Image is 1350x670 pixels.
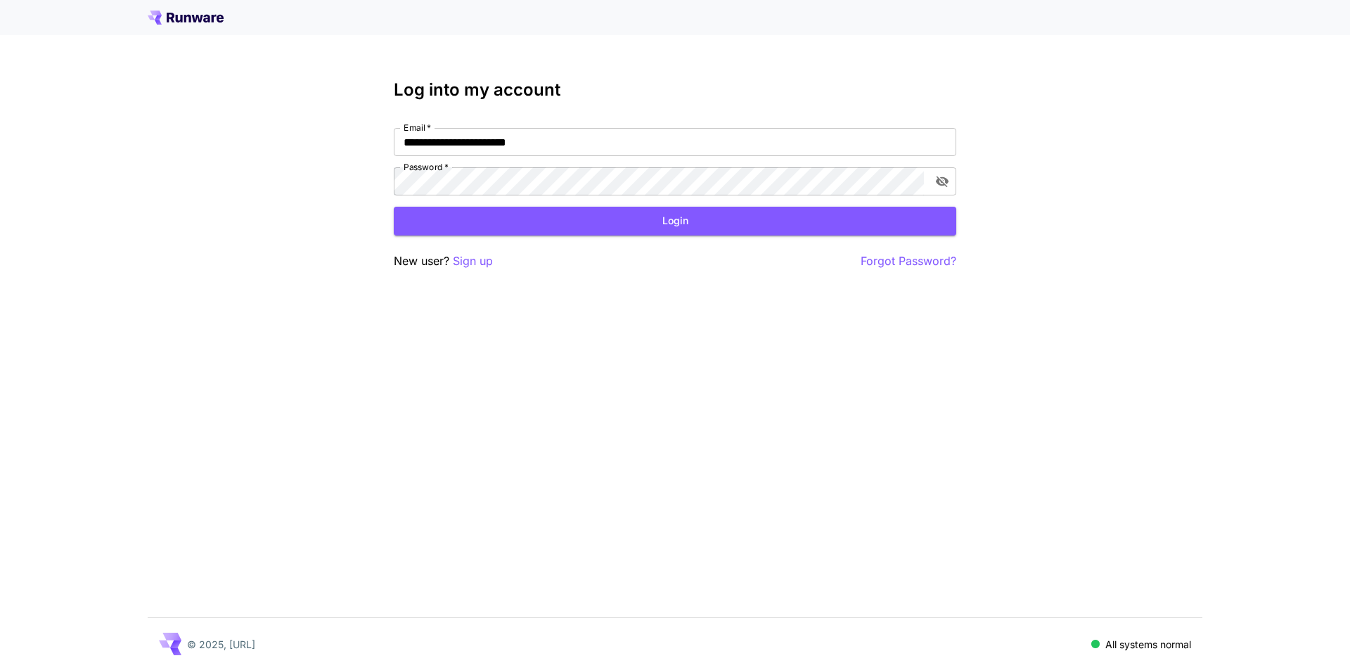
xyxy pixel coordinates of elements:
p: All systems normal [1105,637,1191,652]
h3: Log into my account [394,80,956,100]
button: Forgot Password? [861,252,956,270]
button: Sign up [453,252,493,270]
button: toggle password visibility [930,169,955,194]
p: © 2025, [URL] [187,637,255,652]
label: Password [404,161,449,173]
button: Login [394,207,956,236]
p: New user? [394,252,493,270]
label: Email [404,122,431,134]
